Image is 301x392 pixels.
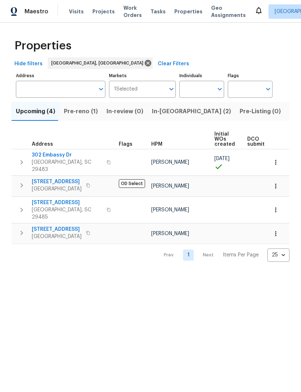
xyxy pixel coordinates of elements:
[214,156,230,161] span: [DATE]
[109,74,176,78] label: Markets
[32,226,82,233] span: [STREET_ADDRESS]
[25,8,48,15] span: Maestro
[151,231,189,236] span: [PERSON_NAME]
[16,106,55,116] span: Upcoming (4)
[211,4,246,19] span: Geo Assignments
[166,84,176,94] button: Open
[32,142,53,147] span: Address
[92,8,115,15] span: Projects
[32,233,82,240] span: [GEOGRAPHIC_DATA]
[32,178,82,185] span: [STREET_ADDRESS]
[214,132,235,147] span: Initial WOs created
[123,4,142,19] span: Work Orders
[240,106,281,116] span: Pre-Listing (0)
[14,60,43,69] span: Hide filters
[106,106,143,116] span: In-review (0)
[32,159,102,173] span: [GEOGRAPHIC_DATA], SC 29483
[158,60,189,69] span: Clear Filters
[12,57,45,71] button: Hide filters
[155,57,192,71] button: Clear Filters
[179,74,224,78] label: Individuals
[183,250,194,261] a: Goto page 1
[228,74,272,78] label: Flags
[32,206,102,221] span: [GEOGRAPHIC_DATA], SC 29485
[114,86,138,92] span: 1 Selected
[215,84,225,94] button: Open
[64,106,98,116] span: Pre-reno (1)
[32,185,82,193] span: [GEOGRAPHIC_DATA]
[69,8,84,15] span: Visits
[151,207,189,212] span: [PERSON_NAME]
[157,248,289,262] nav: Pagination Navigation
[32,151,102,159] span: 302 Embassy Dr
[16,74,105,78] label: Address
[119,142,132,147] span: Flags
[32,199,102,206] span: [STREET_ADDRESS]
[151,184,189,189] span: [PERSON_NAME]
[152,106,231,116] span: In-[GEOGRAPHIC_DATA] (2)
[247,137,273,147] span: DCO submitted
[263,84,273,94] button: Open
[14,42,71,49] span: Properties
[267,246,289,264] div: 25
[119,179,145,188] span: OD Select
[51,60,146,67] span: [GEOGRAPHIC_DATA], [GEOGRAPHIC_DATA]
[150,9,166,14] span: Tasks
[151,142,162,147] span: HPM
[151,160,189,165] span: [PERSON_NAME]
[223,251,259,259] p: Items Per Page
[174,8,202,15] span: Properties
[48,57,153,69] div: [GEOGRAPHIC_DATA], [GEOGRAPHIC_DATA]
[96,84,106,94] button: Open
